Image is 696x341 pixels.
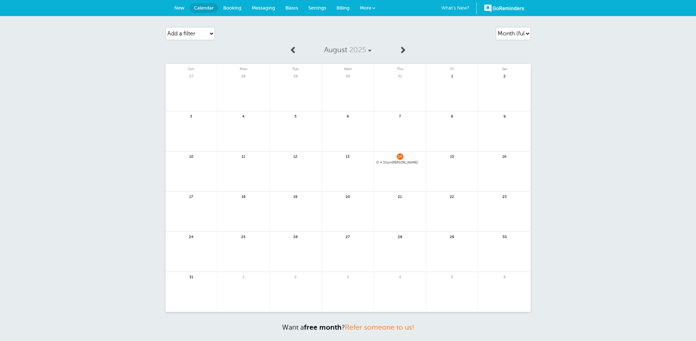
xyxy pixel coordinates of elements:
[240,274,247,279] span: 1
[301,42,395,58] a: August 2025
[188,153,194,159] span: 10
[223,5,241,11] span: Booking
[374,64,426,71] span: Thu
[501,234,508,239] span: 30
[449,234,455,239] span: 29
[501,113,508,119] span: 9
[336,5,350,11] span: Billing
[449,194,455,199] span: 22
[217,64,269,71] span: Mon
[240,194,247,199] span: 18
[304,323,342,331] strong: free month
[270,64,322,71] span: Tue
[292,234,299,239] span: 26
[240,113,247,119] span: 4
[397,73,403,78] span: 31
[397,194,403,199] span: 21
[188,73,194,78] span: 27
[188,113,194,119] span: 3
[345,234,351,239] span: 27
[345,113,351,119] span: 6
[376,161,424,165] span: Ali
[194,5,214,11] span: Calendar
[441,3,477,14] a: What's New?
[240,153,247,159] span: 11
[376,161,424,165] a: 4:30pm[PERSON_NAME]
[449,73,455,78] span: 1
[349,46,366,54] span: 2025
[292,113,299,119] span: 5
[449,113,455,119] span: 8
[188,234,194,239] span: 24
[501,153,508,159] span: 16
[252,5,275,11] span: Messaging
[345,194,351,199] span: 20
[345,274,351,279] span: 3
[397,234,403,239] span: 28
[322,64,374,71] span: Wed
[285,5,298,11] span: Blasts
[501,194,508,199] span: 23
[501,274,508,279] span: 6
[240,73,247,78] span: 28
[449,153,455,159] span: 15
[190,3,218,13] a: Calendar
[292,73,299,78] span: 29
[308,5,326,11] span: Settings
[292,153,299,159] span: 12
[345,153,351,159] span: 13
[345,73,351,78] span: 30
[449,274,455,279] span: 5
[501,73,508,78] span: 2
[174,5,185,11] span: New
[426,64,478,71] span: Fri
[397,113,403,119] span: 7
[324,46,347,54] span: August
[397,274,403,279] span: 4
[380,161,392,164] span: 4:30pm
[240,234,247,239] span: 25
[166,323,531,332] p: Want a ?
[292,194,299,199] span: 19
[292,274,299,279] span: 2
[188,274,194,279] span: 31
[478,64,530,71] span: Sat
[188,194,194,199] span: 17
[360,5,371,11] span: More
[397,153,403,159] span: 14
[166,64,217,71] span: Sun
[345,323,414,331] a: Refer someone to us!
